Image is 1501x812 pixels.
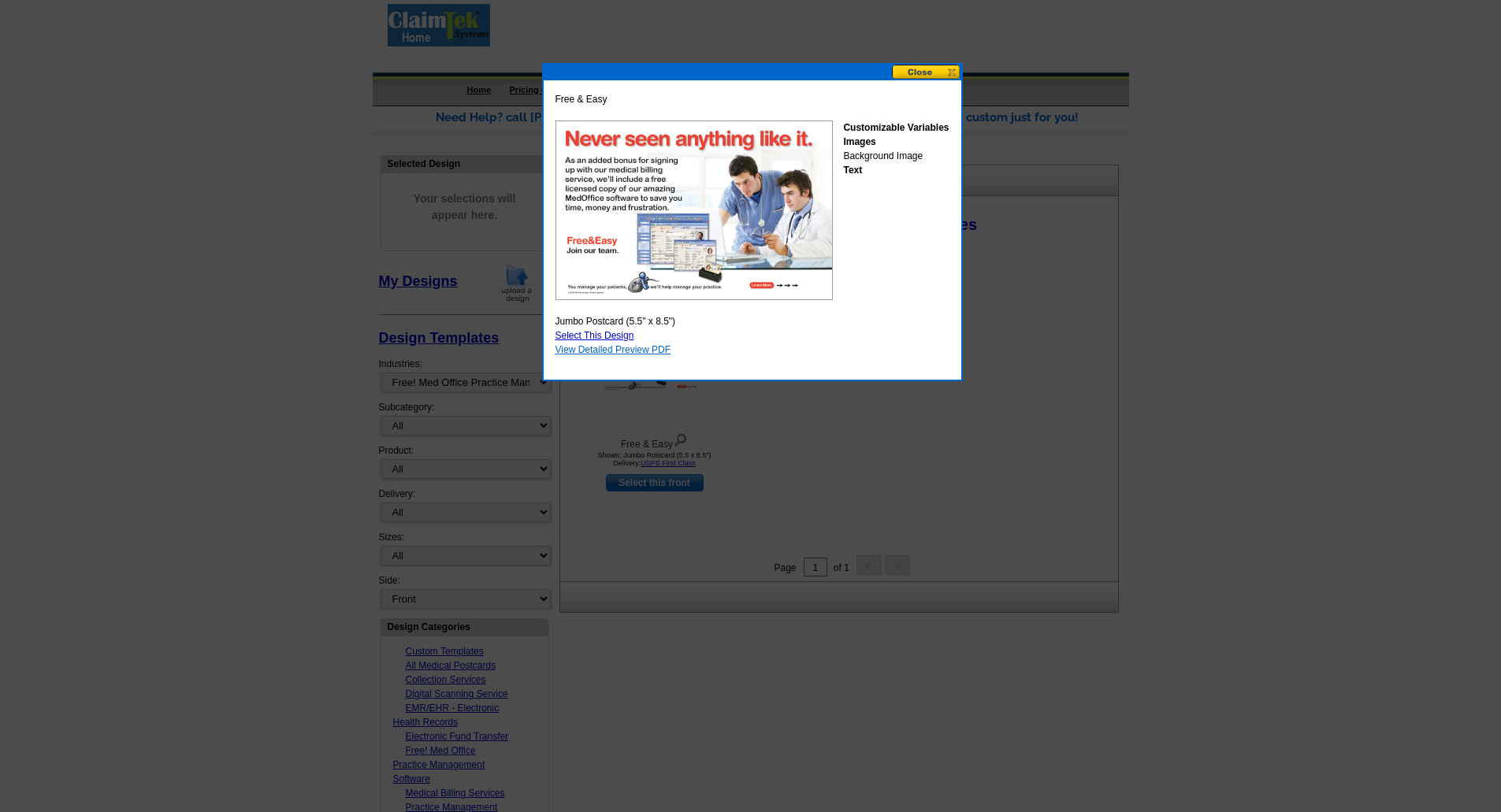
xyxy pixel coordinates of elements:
strong: Customizable Variables [843,122,949,133]
a: Select This Design [555,330,634,341]
iframe: LiveChat chat widget [1186,446,1501,812]
a: View Detailed Preview PDF [555,344,671,355]
div: Background Image [843,121,949,177]
strong: Text [843,165,862,176]
span: Free & Easy [555,92,607,106]
strong: Images [843,136,875,147]
span: Jumbo Postcard (5.5" x 8.5") [555,314,676,328]
img: ClaimTek8FrontBT.jpg [555,121,833,300]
